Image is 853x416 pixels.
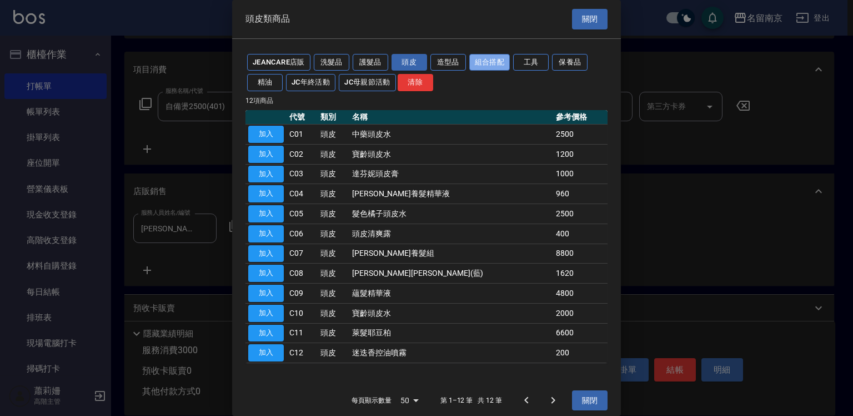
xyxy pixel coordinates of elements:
[398,74,433,91] button: 清除
[318,125,349,145] td: 頭皮
[248,126,284,143] button: 加入
[553,303,608,323] td: 2000
[349,343,553,363] td: 迷迭香控油噴霧
[553,164,608,184] td: 1000
[339,74,396,91] button: JC母親節活動
[572,9,608,29] button: 關閉
[287,264,318,284] td: C08
[318,323,349,343] td: 頭皮
[349,184,553,204] td: [PERSON_NAME]養髮精華液
[287,110,318,125] th: 代號
[349,144,553,164] td: 寶齡頭皮水
[572,390,608,411] button: 關閉
[430,54,466,71] button: 造型品
[248,205,284,222] button: 加入
[440,395,502,405] p: 第 1–12 筆 共 12 筆
[248,265,284,282] button: 加入
[553,144,608,164] td: 1200
[318,164,349,184] td: 頭皮
[287,204,318,224] td: C05
[318,343,349,363] td: 頭皮
[349,323,553,343] td: 萊髮耶豆柏
[469,54,510,71] button: 組合搭配
[552,54,588,71] button: 保養品
[245,13,290,24] span: 頭皮類商品
[248,225,284,242] button: 加入
[318,184,349,204] td: 頭皮
[247,54,310,71] button: JeanCare店販
[287,164,318,184] td: C03
[553,244,608,264] td: 8800
[318,144,349,164] td: 頭皮
[314,54,349,71] button: 洗髮品
[318,224,349,244] td: 頭皮
[349,264,553,284] td: [PERSON_NAME][PERSON_NAME](藍)
[553,184,608,204] td: 960
[349,224,553,244] td: 頭皮清爽露
[318,244,349,264] td: 頭皮
[287,323,318,343] td: C11
[553,264,608,284] td: 1620
[349,204,553,224] td: 髮色橘子頭皮水
[287,184,318,204] td: C04
[287,224,318,244] td: C06
[349,164,553,184] td: 達芬妮頭皮膏
[248,245,284,263] button: 加入
[287,284,318,304] td: C09
[247,74,283,91] button: 精油
[352,395,392,405] p: 每頁顯示數量
[248,325,284,342] button: 加入
[287,244,318,264] td: C07
[318,204,349,224] td: 頭皮
[287,343,318,363] td: C12
[353,54,388,71] button: 護髮品
[513,54,549,71] button: 工具
[349,244,553,264] td: [PERSON_NAME]養髮組
[286,74,335,91] button: JC年終活動
[349,110,553,125] th: 名稱
[248,305,284,322] button: 加入
[245,96,608,106] p: 12 項商品
[287,144,318,164] td: C02
[349,303,553,323] td: 寶齡頭皮水
[287,125,318,145] td: C01
[553,284,608,304] td: 4800
[287,303,318,323] td: C10
[349,125,553,145] td: 中藥頭皮水
[248,146,284,163] button: 加入
[248,185,284,202] button: 加入
[248,166,284,183] button: 加入
[318,303,349,323] td: 頭皮
[396,385,423,415] div: 50
[392,54,427,71] button: 頭皮
[553,224,608,244] td: 400
[318,110,349,125] th: 類別
[553,125,608,145] td: 2500
[318,264,349,284] td: 頭皮
[248,344,284,361] button: 加入
[553,110,608,125] th: 參考價格
[553,323,608,343] td: 6600
[248,285,284,302] button: 加入
[553,204,608,224] td: 2500
[553,343,608,363] td: 200
[318,284,349,304] td: 頭皮
[349,284,553,304] td: 蘊髮精華液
